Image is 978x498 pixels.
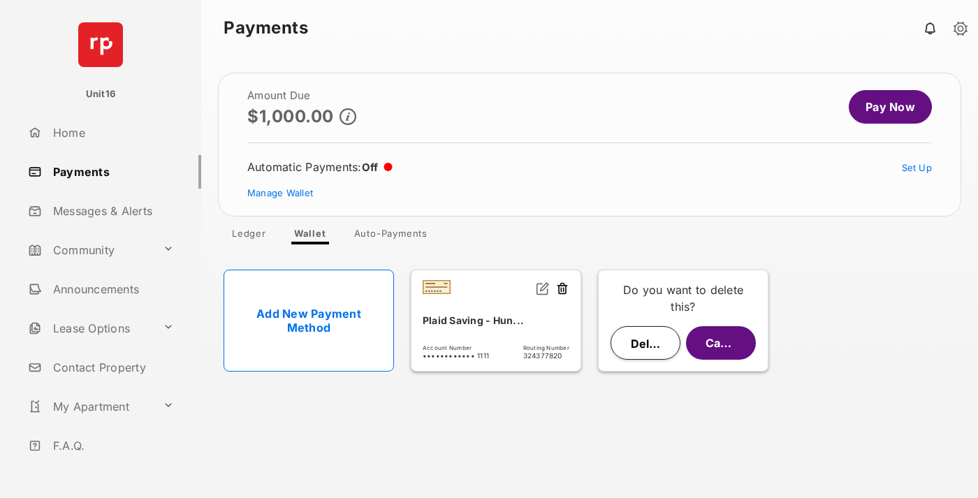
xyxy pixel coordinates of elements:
[22,312,157,345] a: Lease Options
[247,90,356,101] h2: Amount Due
[22,390,157,423] a: My Apartment
[247,107,334,126] p: $1,000.00
[78,22,123,67] img: svg+xml;base64,PHN2ZyB4bWxucz0iaHR0cDovL3d3dy53My5vcmcvMjAwMC9zdmciIHdpZHRoPSI2NCIgaGVpZ2h0PSI2NC...
[423,309,569,332] div: Plaid Saving - Hun...
[686,326,756,360] button: Cancel
[221,228,277,244] a: Ledger
[706,336,743,350] span: Cancel
[224,270,394,372] a: Add New Payment Method
[283,228,337,244] a: Wallet
[423,344,489,351] span: Account Number
[86,87,116,101] p: Unit16
[362,161,379,174] span: Off
[523,351,569,360] span: 324377820
[22,351,201,384] a: Contact Property
[610,281,757,315] p: Do you want to delete this?
[523,344,569,351] span: Routing Number
[22,194,201,228] a: Messages & Alerts
[247,187,313,198] a: Manage Wallet
[22,116,201,149] a: Home
[22,233,157,267] a: Community
[22,155,201,189] a: Payments
[902,162,933,173] a: Set Up
[423,351,489,360] span: •••••••••••• 1111
[611,326,680,360] button: Delete
[536,281,550,295] img: svg+xml;base64,PHN2ZyB2aWV3Qm94PSIwIDAgMjQgMjQiIHdpZHRoPSIxNiIgaGVpZ2h0PSIxNiIgZmlsbD0ibm9uZSIgeG...
[631,337,667,351] span: Delete
[22,429,201,462] a: F.A.Q.
[247,160,393,174] div: Automatic Payments :
[224,20,308,36] strong: Payments
[343,228,439,244] a: Auto-Payments
[22,272,201,306] a: Announcements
